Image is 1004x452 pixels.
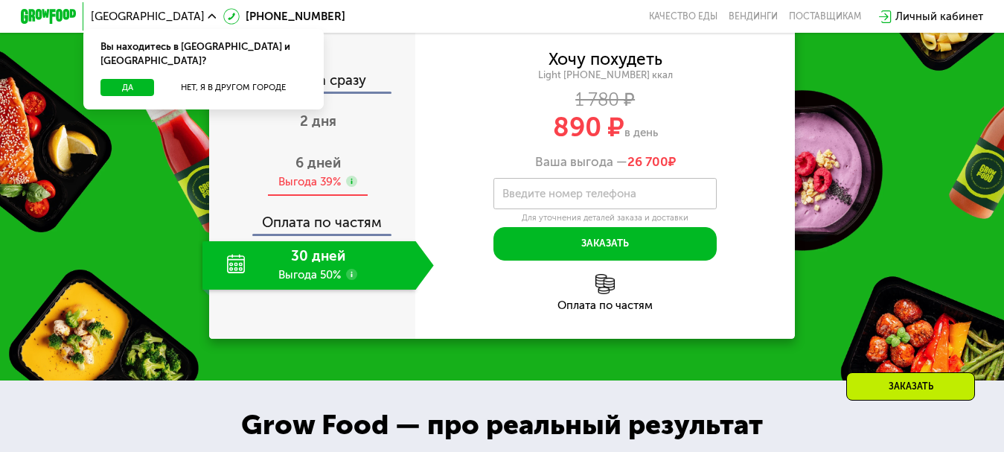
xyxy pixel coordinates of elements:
[553,112,624,143] span: 890 ₽
[100,79,154,96] button: Да
[223,8,345,25] a: [PHONE_NUMBER]
[493,212,717,223] div: Для уточнения деталей заказа и доставки
[627,154,676,170] span: ₽
[415,300,795,311] div: Оплата по частям
[295,154,341,171] span: 6 дней
[493,227,717,261] button: Заказать
[160,79,307,96] button: Нет, я в другом городе
[300,112,336,130] span: 2 дня
[624,126,658,139] span: в день
[549,52,662,68] div: Хочу похудеть
[91,11,205,22] span: [GEOGRAPHIC_DATA]
[895,8,983,25] div: Личный кабинет
[211,202,415,234] div: Оплата по частям
[729,11,778,22] a: Вендинги
[627,154,668,169] span: 26 700
[415,92,795,108] div: 1 780 ₽
[595,274,615,293] img: l6xcnZfty9opOoJh.png
[846,372,975,401] div: Заказать
[83,29,323,79] div: Вы находитесь в [GEOGRAPHIC_DATA] и [GEOGRAPHIC_DATA]?
[415,69,795,82] div: Light [PHONE_NUMBER] ккал
[415,154,795,170] div: Ваша выгода —
[221,404,784,446] div: Grow Food — про реальный результат
[789,11,861,22] div: поставщикам
[502,190,636,197] label: Введите номер телефона
[649,11,717,22] a: Качество еды
[278,174,341,190] div: Выгода 39%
